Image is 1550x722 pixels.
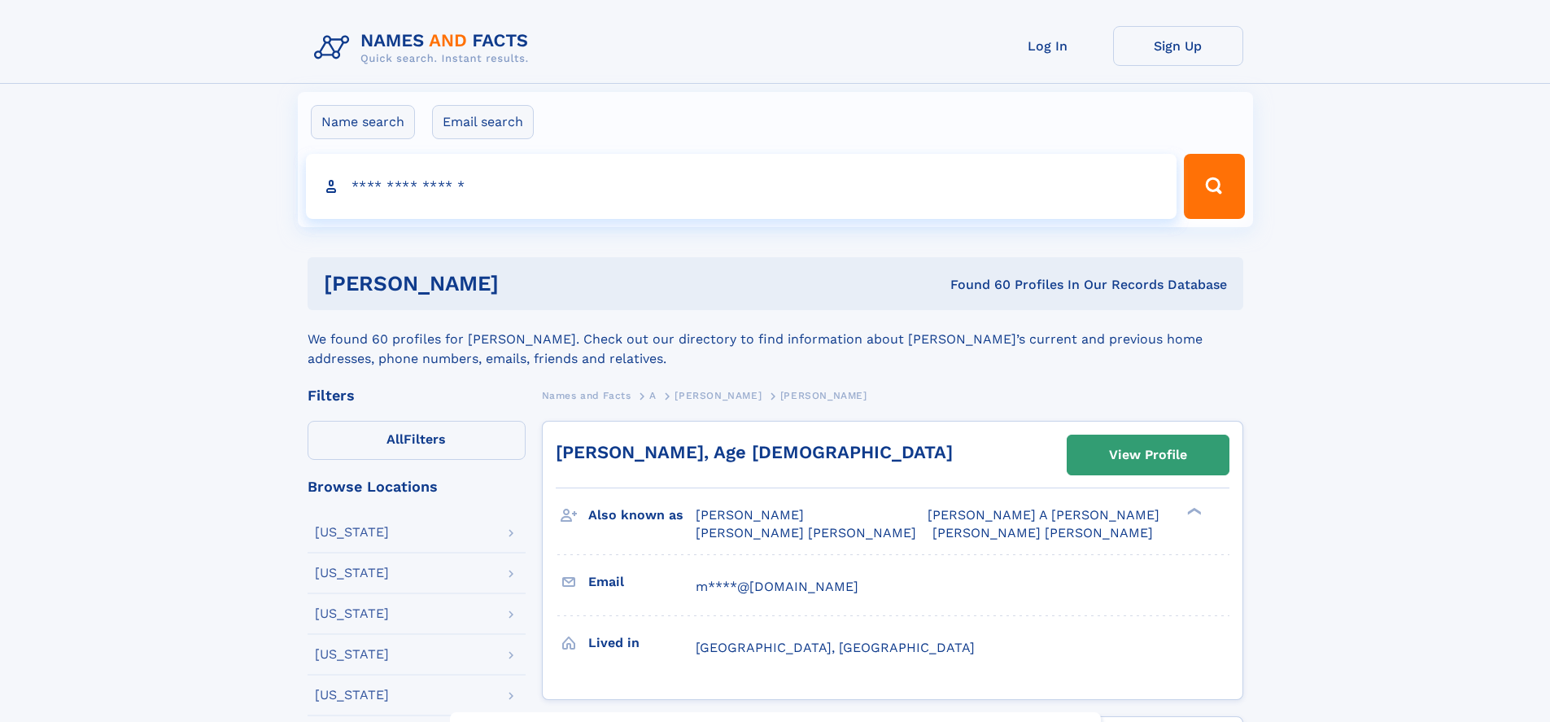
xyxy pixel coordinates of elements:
h3: Also known as [588,501,696,529]
a: [PERSON_NAME] [675,385,762,405]
h1: [PERSON_NAME] [324,273,725,294]
div: Filters [308,388,526,403]
span: A [649,390,657,401]
a: [PERSON_NAME], Age [DEMOGRAPHIC_DATA] [556,442,953,462]
div: [US_STATE] [315,567,389,580]
div: ❯ [1183,506,1203,517]
div: [US_STATE] [315,689,389,702]
img: Logo Names and Facts [308,26,542,70]
a: Names and Facts [542,385,631,405]
a: A [649,385,657,405]
button: Search Button [1184,154,1244,219]
a: Log In [983,26,1113,66]
span: [PERSON_NAME] A [PERSON_NAME] [928,507,1159,523]
a: View Profile [1068,435,1229,475]
label: Email search [432,105,534,139]
span: [PERSON_NAME] [696,507,804,523]
label: Name search [311,105,415,139]
span: [PERSON_NAME] [PERSON_NAME] [932,525,1153,540]
div: [US_STATE] [315,648,389,661]
div: Found 60 Profiles In Our Records Database [724,276,1227,294]
div: [US_STATE] [315,607,389,620]
span: [PERSON_NAME] [675,390,762,401]
div: Browse Locations [308,479,526,494]
h3: Lived in [588,629,696,657]
input: search input [306,154,1177,219]
h3: Email [588,568,696,596]
span: [PERSON_NAME] [PERSON_NAME] [696,525,916,540]
span: [PERSON_NAME] [780,390,867,401]
a: Sign Up [1113,26,1243,66]
div: We found 60 profiles for [PERSON_NAME]. Check out our directory to find information about [PERSON... [308,310,1243,369]
label: Filters [308,421,526,460]
div: View Profile [1109,436,1187,474]
div: [US_STATE] [315,526,389,539]
span: [GEOGRAPHIC_DATA], [GEOGRAPHIC_DATA] [696,640,975,655]
span: All [386,431,404,447]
